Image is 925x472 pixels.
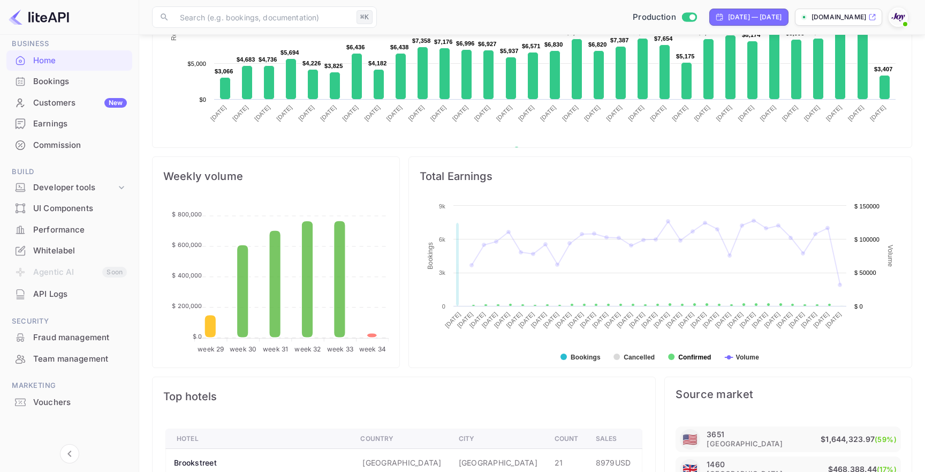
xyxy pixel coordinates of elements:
text: [DATE] [583,104,601,122]
text: [DATE] [492,311,511,329]
div: Fraud management [33,332,127,344]
a: Home [6,50,132,70]
div: Team management [6,349,132,370]
tspan: $ 800,000 [172,211,202,218]
a: API Logs [6,284,132,304]
a: CustomersNew [6,93,132,113]
text: [DATE] [640,311,658,329]
div: UI Components [6,198,132,219]
text: [DATE] [297,104,315,122]
text: $7,176 [434,39,453,45]
text: [DATE] [714,311,732,329]
a: Vouchers [6,392,132,412]
text: $4,226 [302,60,321,66]
text: [DATE] [605,104,623,122]
div: Whitelabel [33,245,127,257]
text: Revenue [524,147,551,154]
text: [DATE] [737,104,755,122]
text: [DATE] [775,311,793,329]
text: $5,694 [280,49,299,56]
text: [DATE] [787,311,806,329]
text: [DATE] [554,311,572,329]
text: [DATE] [473,104,491,122]
text: $6,830 [544,41,563,48]
text: [DATE] [763,311,781,329]
text: [DATE] [750,311,769,329]
a: Whitelabel [6,241,132,260]
text: [DATE] [812,311,830,329]
text: [DATE] [579,311,597,329]
th: City [450,429,546,449]
text: [DATE] [677,311,695,329]
img: LiteAPI logo [9,9,69,26]
div: Developer tools [33,182,116,194]
text: [DATE] [628,311,646,329]
text: [DATE] [664,311,683,329]
img: With Joy [890,9,907,26]
div: Bookings [33,76,127,88]
div: Earnings [33,118,127,130]
text: 0 [442,303,445,310]
text: $6,438 [390,44,409,50]
span: Source market [676,388,901,401]
text: $ 0 [854,303,863,310]
text: $3,825 [324,63,343,69]
text: [DATE] [616,311,634,329]
div: New [104,98,127,108]
tspan: $ 400,000 [172,272,202,279]
span: Weekly volume [163,168,389,185]
text: [DATE] [341,104,359,122]
text: [DATE] [561,104,579,122]
div: Earnings [6,114,132,134]
text: $6,571 [522,43,541,49]
th: Count [546,429,587,449]
div: Bookings [6,71,132,92]
text: $5,175 [676,53,695,59]
span: Top hotels [163,388,645,405]
text: [DATE] [363,104,381,122]
text: $7,654 [654,35,673,42]
div: [DATE] — [DATE] [728,12,782,22]
tspan: week 33 [327,345,353,353]
tspan: $ 200,000 [172,302,202,310]
text: $7,358 [412,38,431,44]
text: $ 100000 [854,236,879,243]
div: Home [33,55,127,67]
text: [DATE] [689,311,707,329]
div: Commission [33,139,127,152]
text: $5,937 [500,48,519,54]
span: (59%) [875,435,897,444]
div: United States [680,429,700,449]
text: [DATE] [407,104,425,122]
text: $7,387 [610,37,629,43]
text: Bookings [571,354,601,361]
div: Whitelabel [6,241,132,261]
a: Bookings [6,71,132,91]
text: $4,683 [237,56,255,63]
text: Cancelled [624,354,655,361]
div: UI Components [33,203,127,215]
text: Volume [736,354,759,361]
span: Total Earnings [420,168,901,185]
div: Customers [33,97,127,109]
text: [DATE] [652,311,670,329]
tspan: week 30 [230,345,256,353]
p: $1,644,323.97 [821,433,897,446]
text: [DATE] [429,104,448,122]
div: Developer tools [6,178,132,197]
a: Performance [6,220,132,239]
tspan: week 29 [198,345,224,353]
text: [DATE] [738,311,756,329]
text: [DATE] [759,104,777,122]
text: 6k [439,236,445,243]
text: [DATE] [803,104,821,122]
text: [DATE] [505,311,523,329]
p: 1460 [707,460,724,469]
text: $4,736 [259,56,277,63]
text: [DATE] [444,311,462,329]
span: Build [6,166,132,178]
tspan: week 32 [294,345,321,353]
span: Business [6,38,132,50]
text: [DATE] [701,311,719,329]
tspan: week 31 [263,345,288,353]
